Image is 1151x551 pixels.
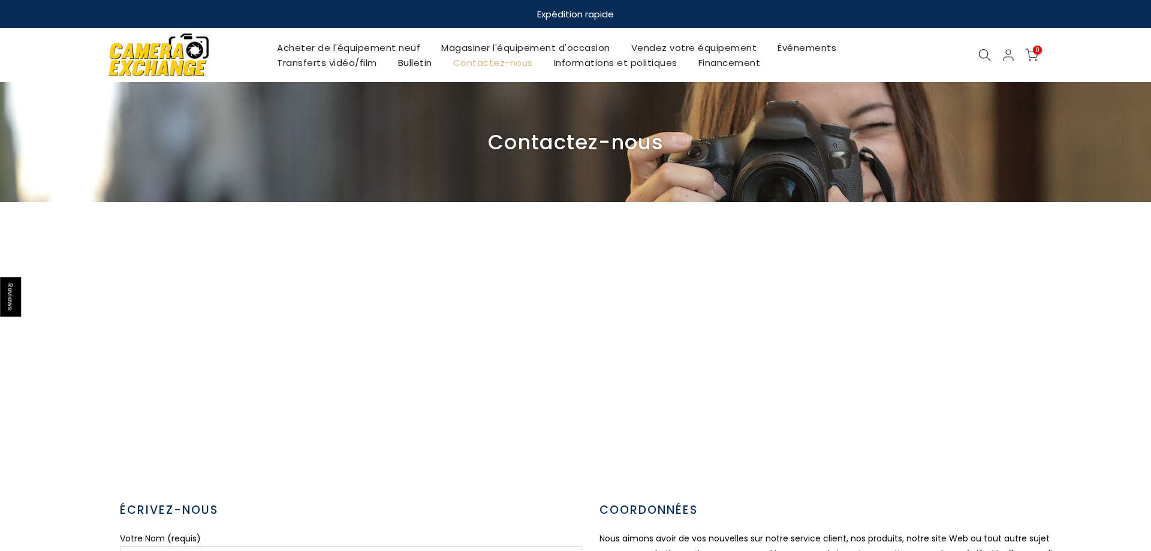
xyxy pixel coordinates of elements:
[431,40,621,55] a: Magasiner l'équipement d'occasion
[543,55,688,70] a: Informations et politiques
[599,502,1061,519] h3: COORDONNÉES
[267,40,431,55] a: Acheter de l'équipement neuf
[387,55,442,70] a: Bulletin
[688,55,771,70] a: Financement
[537,8,614,20] strong: Expédition rapide
[267,55,388,70] a: Transferts vidéo/film
[120,532,201,544] label: Votre Nom (requis)
[442,55,543,70] a: Contactez-nous
[767,40,847,55] a: Événements
[1033,46,1042,55] span: 0
[620,40,767,55] a: Vendez votre équipement
[1025,49,1038,62] a: 0
[120,502,581,519] h3: ÉCRIVEZ-NOUS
